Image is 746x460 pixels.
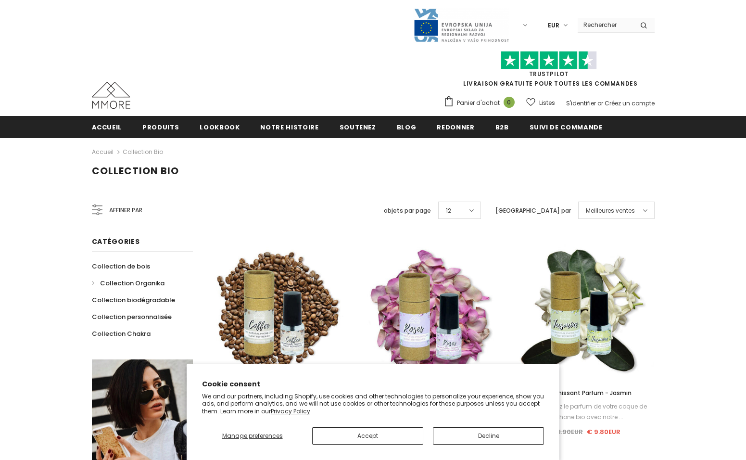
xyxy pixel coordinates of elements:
a: Collection de bois [92,258,150,275]
span: Catégories [92,237,140,246]
a: Créez un compte [605,99,655,107]
span: Collection Bio [92,164,179,178]
span: Meilleures ventes [586,206,635,216]
span: soutenez [340,123,376,132]
label: objets par page [384,206,431,216]
span: Collection de bois [92,262,150,271]
a: Collection biodégradable [92,292,175,308]
label: [GEOGRAPHIC_DATA] par [495,206,571,216]
p: We and our partners, including Shopify, use cookies and other technologies to personalize your ex... [202,393,544,415]
span: Rafraîchissant Parfum - Jasmin [538,389,632,397]
a: Javni Razpis [413,21,509,29]
a: Panier d'achat 0 [443,96,519,110]
span: Panier d'achat [457,98,500,108]
span: Collection Chakra [92,329,151,338]
a: Privacy Policy [271,407,310,415]
h2: Cookie consent [202,379,544,389]
img: Faites confiance aux étoiles pilotes [501,51,597,70]
span: EUR [548,21,559,30]
a: Redonner [437,116,474,138]
div: Rafraîchissez le parfum de votre coque de téléphone bio avec notre ... [515,401,654,422]
a: Blog [397,116,417,138]
span: Produits [142,123,179,132]
a: Collection Bio [123,148,163,156]
span: Collection biodégradable [92,295,175,305]
a: Accueil [92,116,122,138]
button: Manage preferences [202,427,303,445]
span: Blog [397,123,417,132]
a: Collection Organika [92,275,164,292]
a: S'identifier [566,99,596,107]
a: Notre histoire [260,116,318,138]
span: B2B [495,123,509,132]
span: € 9.80EUR [587,427,620,436]
span: or [597,99,603,107]
img: Javni Razpis [413,8,509,43]
a: Accueil [92,146,114,158]
input: Search Site [578,18,633,32]
span: 0 [504,97,515,108]
img: Cas MMORE [92,82,130,109]
span: Notre histoire [260,123,318,132]
a: Listes [526,94,555,111]
span: LIVRAISON GRATUITE POUR TOUTES LES COMMANDES [443,55,655,88]
span: Collection Organika [100,279,164,288]
a: soutenez [340,116,376,138]
a: Lookbook [200,116,240,138]
button: Decline [433,427,544,445]
span: 12 [446,206,451,216]
a: Collection personnalisée [92,308,172,325]
span: Lookbook [200,123,240,132]
a: TrustPilot [529,70,569,78]
span: Manage preferences [222,432,283,440]
button: Accept [312,427,423,445]
a: Produits [142,116,179,138]
span: Redonner [437,123,474,132]
span: Affiner par [109,205,142,216]
span: € 11.90EUR [549,427,583,436]
a: B2B [495,116,509,138]
a: Collection Chakra [92,325,151,342]
a: Rafraîchissant Parfum - Jasmin [515,388,654,398]
span: Collection personnalisée [92,312,172,321]
span: Accueil [92,123,122,132]
a: Suivi de commande [530,116,603,138]
span: Suivi de commande [530,123,603,132]
span: Listes [539,98,555,108]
